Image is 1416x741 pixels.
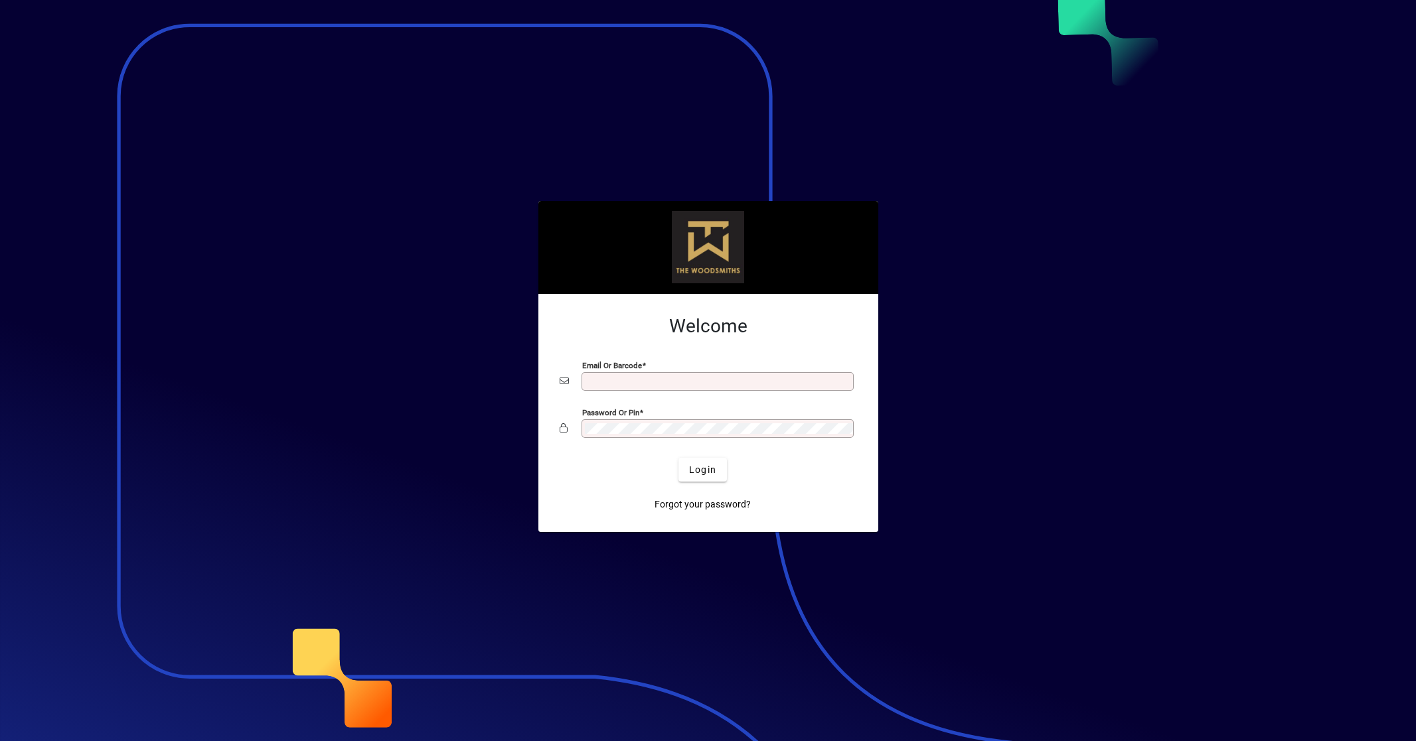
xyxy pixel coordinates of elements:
h2: Welcome [560,315,857,338]
span: Login [689,463,716,477]
a: Forgot your password? [649,492,756,516]
mat-label: Password or Pin [582,408,639,417]
button: Login [678,458,727,482]
span: Forgot your password? [655,498,751,511]
mat-label: Email or Barcode [582,361,642,370]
